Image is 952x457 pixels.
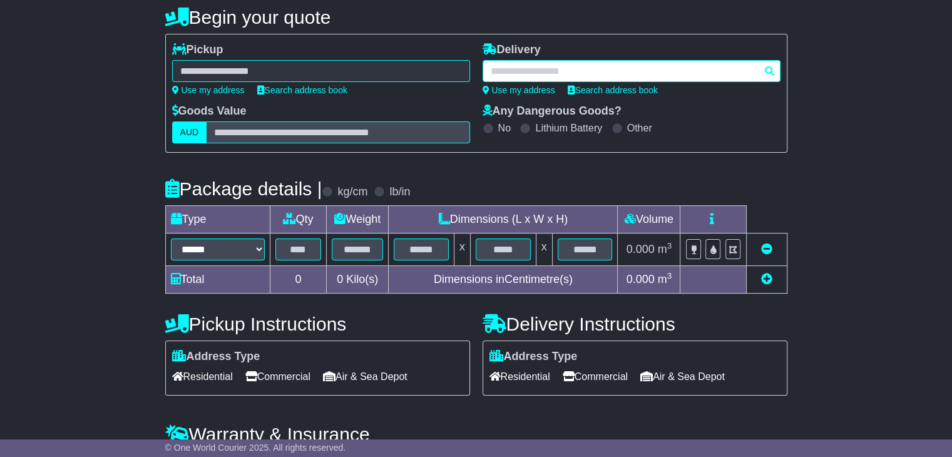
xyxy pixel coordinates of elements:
a: Use my address [172,85,245,95]
h4: Warranty & Insurance [165,424,787,444]
label: kg/cm [337,185,367,199]
label: Lithium Battery [535,122,602,134]
label: Other [627,122,652,134]
td: Dimensions in Centimetre(s) [389,266,618,294]
span: Air & Sea Depot [640,367,725,386]
td: x [454,234,470,266]
td: Volume [618,206,680,234]
a: Remove this item [761,243,772,255]
label: Address Type [489,350,578,364]
sup: 3 [667,241,672,250]
span: Air & Sea Depot [323,367,407,386]
td: x [536,234,552,266]
label: lb/in [389,185,410,199]
label: No [498,122,511,134]
label: Pickup [172,43,223,57]
td: Dimensions (L x W x H) [389,206,618,234]
td: Weight [327,206,389,234]
label: AUD [172,121,207,143]
span: 0.000 [627,273,655,285]
td: Total [165,266,270,294]
label: Address Type [172,350,260,364]
h4: Pickup Instructions [165,314,470,334]
td: Kilo(s) [327,266,389,294]
span: m [658,243,672,255]
h4: Package details | [165,178,322,199]
span: m [658,273,672,285]
span: Residential [489,367,550,386]
td: Type [165,206,270,234]
a: Search address book [568,85,658,95]
label: Any Dangerous Goods? [483,105,622,118]
a: Use my address [483,85,555,95]
td: 0 [270,266,327,294]
a: Add new item [761,273,772,285]
typeahead: Please provide city [483,60,781,82]
span: 0.000 [627,243,655,255]
span: © One World Courier 2025. All rights reserved. [165,443,346,453]
span: Commercial [563,367,628,386]
sup: 3 [667,271,672,280]
a: Search address book [257,85,347,95]
span: 0 [337,273,343,285]
span: Commercial [245,367,310,386]
span: Residential [172,367,233,386]
label: Goods Value [172,105,247,118]
h4: Begin your quote [165,7,787,28]
label: Delivery [483,43,541,57]
h4: Delivery Instructions [483,314,787,334]
td: Qty [270,206,327,234]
